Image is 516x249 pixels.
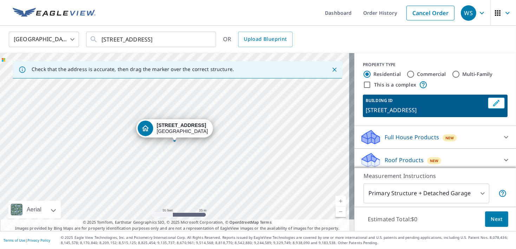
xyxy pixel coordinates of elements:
[485,211,508,227] button: Next
[374,81,416,88] label: This is a complex
[406,6,455,20] a: Cancel Order
[385,133,439,141] p: Full House Products
[335,196,346,206] a: Current Level 19, Zoom In
[462,71,493,78] label: Multi-Family
[373,71,401,78] label: Residential
[157,122,208,134] div: [GEOGRAPHIC_DATA]
[498,189,507,198] span: Your report will include the primary structure and a detached garage if one exists.
[244,35,287,44] span: Upload Blueprint
[8,201,61,218] div: Aerial
[385,156,424,164] p: Roof Products
[27,238,50,243] a: Privacy Policy
[335,206,346,217] a: Current Level 19, Zoom Out
[61,235,512,245] p: © 2025 Eagle View Technologies, Inc. and Pictometry International Corp. All Rights Reserved. Repo...
[366,97,393,103] p: BUILDING ID
[238,32,292,47] a: Upload Blueprint
[102,30,202,49] input: Search by address or latitude-longitude
[83,219,272,225] span: © 2025 TomTom, Earthstar Geographics SIO, © 2025 Microsoft Corporation, ©
[260,219,272,225] a: Terms
[491,215,503,224] span: Next
[362,211,423,227] p: Estimated Total: $0
[223,32,293,47] div: OR
[157,122,206,128] strong: [STREET_ADDRESS]
[364,172,507,180] p: Measurement Instructions
[32,66,234,72] p: Check that the address is accurate, then drag the marker over the correct structure.
[360,129,510,146] div: Full House ProductsNew
[330,65,339,74] button: Close
[25,201,44,218] div: Aerial
[364,184,489,203] div: Primary Structure + Detached Garage
[363,62,508,68] div: PROPERTY TYPE
[366,106,485,114] p: [STREET_ADDRESS]
[229,219,259,225] a: OpenStreetMap
[461,5,476,21] div: WS
[445,135,454,141] span: New
[417,71,446,78] label: Commercial
[136,119,213,141] div: Dropped pin, building 1, Residential property, 209 Atlantic Blvd Indian Harbour Beach, FL 32937
[488,97,505,109] button: Edit building 1
[430,158,439,164] span: New
[4,238,25,243] a: Terms of Use
[360,152,510,168] div: Roof ProductsNew
[4,238,50,242] p: |
[13,8,96,18] img: EV Logo
[9,30,79,49] div: [GEOGRAPHIC_DATA]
